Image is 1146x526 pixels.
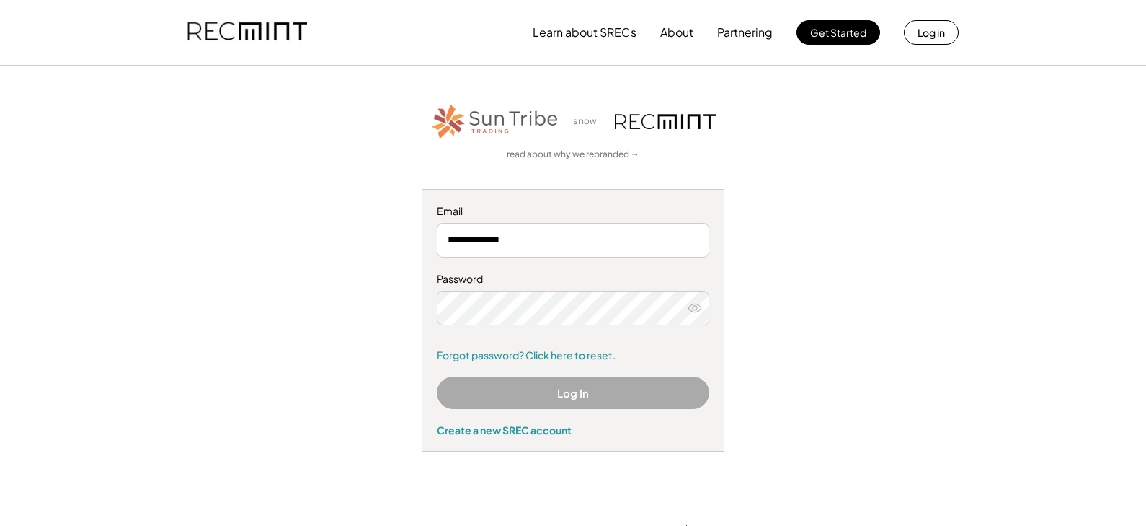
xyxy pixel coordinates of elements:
button: Learn about SRECs [533,18,636,47]
a: Forgot password? Click here to reset. [437,349,709,363]
button: About [660,18,693,47]
button: Log In [437,377,709,409]
div: Password [437,272,709,286]
div: Create a new SREC account [437,424,709,437]
div: Email [437,204,709,219]
button: Log in [904,20,959,45]
div: is now [567,115,608,128]
button: Get Started [796,20,880,45]
button: Partnering [717,18,773,47]
img: recmint-logotype%403x.png [187,8,307,57]
a: read about why we rebranded → [507,149,639,161]
img: recmint-logotype%403x.png [615,114,716,129]
img: STT_Horizontal_Logo%2B-%2BColor.png [430,102,560,141]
